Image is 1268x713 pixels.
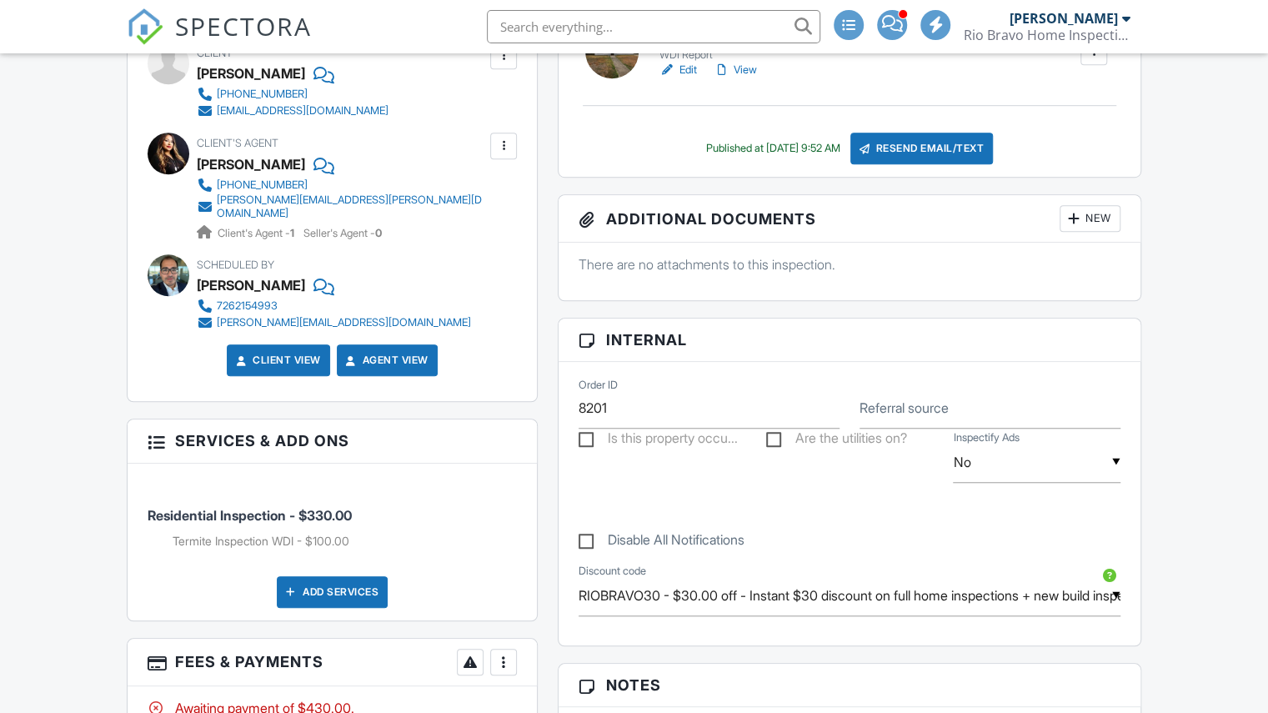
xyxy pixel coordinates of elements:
[579,430,738,451] label: Is this property occupied?
[197,259,274,271] span: Scheduled By
[197,177,486,193] a: [PHONE_NUMBER]
[197,137,278,149] span: Client's Agent
[217,193,486,220] div: [PERSON_NAME][EMAIL_ADDRESS][PERSON_NAME][DOMAIN_NAME]
[964,27,1130,43] div: Rio Bravo Home Inspections
[197,86,388,103] a: [PHONE_NUMBER]
[1010,10,1118,27] div: [PERSON_NAME]
[197,314,471,331] a: [PERSON_NAME][EMAIL_ADDRESS][DOMAIN_NAME]
[659,48,956,62] div: WDI Report
[197,273,305,298] div: [PERSON_NAME]
[148,507,352,524] span: Residential Inspection - $330.00
[706,142,840,155] div: Published at [DATE] 9:52 AM
[217,299,278,313] div: 7262154993
[659,62,696,78] a: Edit
[559,195,1140,243] h3: Additional Documents
[217,104,388,118] div: [EMAIL_ADDRESS][DOMAIN_NAME]
[197,61,305,86] div: [PERSON_NAME]
[303,227,382,239] span: Seller's Agent -
[559,319,1140,362] h3: Internal
[148,476,517,563] li: Service: Residential Inspection
[579,378,618,393] label: Order ID
[218,227,297,239] span: Client's Agent -
[559,664,1140,707] h3: Notes
[850,133,994,164] div: Resend Email/Text
[217,88,308,101] div: [PHONE_NUMBER]
[127,23,312,58] a: SPECTORA
[197,103,388,119] a: [EMAIL_ADDRESS][DOMAIN_NAME]
[766,430,907,451] label: Are the utilities on?
[128,639,537,686] h3: Fees & Payments
[579,255,1120,274] p: There are no attachments to this inspection.
[713,62,756,78] a: View
[375,227,382,239] strong: 0
[579,532,744,553] label: Disable All Notifications
[860,399,949,417] label: Referral source
[128,419,537,463] h3: Services & Add ons
[173,533,517,550] li: Add on: Termite Inspection WDI
[277,576,388,608] div: Add Services
[290,227,294,239] strong: 1
[217,316,471,329] div: [PERSON_NAME][EMAIL_ADDRESS][DOMAIN_NAME]
[197,193,486,220] a: [PERSON_NAME][EMAIL_ADDRESS][PERSON_NAME][DOMAIN_NAME]
[175,8,312,43] span: SPECTORA
[197,152,305,177] a: [PERSON_NAME]
[1060,205,1120,232] div: New
[579,564,646,579] label: Discount code
[343,352,429,369] a: Agent View
[487,10,820,43] input: Search everything...
[127,8,163,45] img: The Best Home Inspection Software - Spectora
[197,298,471,314] a: 7262154993
[233,352,321,369] a: Client View
[953,430,1019,445] label: Inspectify Ads
[217,178,308,192] div: [PHONE_NUMBER]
